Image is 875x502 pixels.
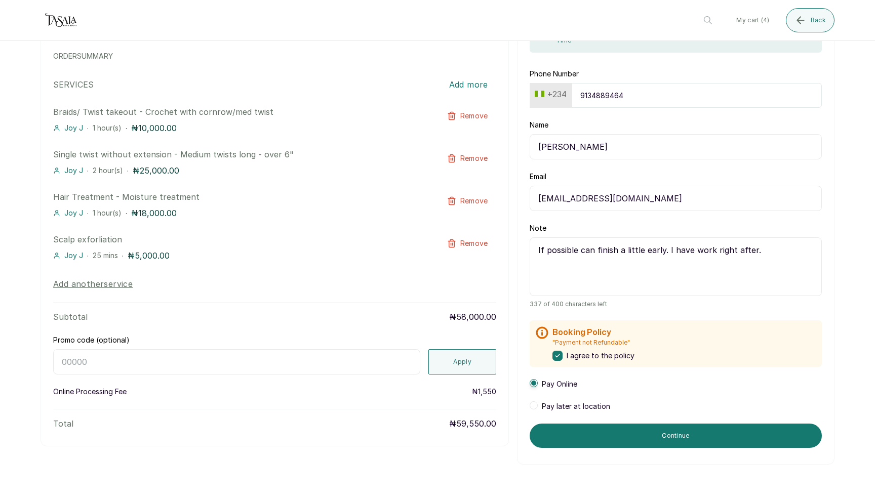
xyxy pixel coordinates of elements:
input: Jane Okon [530,134,822,159]
span: Remove [460,238,488,248]
button: +234 [531,86,571,102]
button: Continue [530,424,822,448]
p: ₦59,550.00 [449,417,496,430]
span: I agree to the policy [567,351,634,361]
button: Remove [439,233,496,254]
span: 2 hour(s) [93,166,123,175]
label: Email [530,172,546,182]
div: · · [53,249,408,262]
span: Joy J [64,250,83,261]
p: Subtotal [53,311,88,323]
span: Joy J [64,208,83,218]
label: Phone Number [530,69,579,79]
input: email@acme.com [530,186,822,211]
span: Joy J [64,165,83,176]
p: ₦10,000.00 [131,122,177,134]
button: Add anotherservice [53,278,133,290]
p: ₦58,000.00 [449,311,496,323]
div: · · [53,207,408,219]
div: · · [53,164,408,177]
span: Back [811,16,826,24]
button: Apply [428,349,496,374]
p: Single twist without extension - Medium twists long - over 6" [53,148,408,160]
span: Pay Online [542,379,577,389]
span: 25 mins [93,251,118,260]
p: SERVICES [53,78,94,91]
p: ORDER SUMMARY [53,51,496,61]
span: Remove [460,153,488,163]
span: Joy J [64,123,83,133]
span: 1 hour(s) [93,123,122,132]
input: 9151930463 [572,83,822,108]
p: ₦5,000.00 [128,249,170,262]
p: "Payment not Refundable" [552,339,634,347]
span: Remove [460,111,488,121]
span: Remove [460,196,488,206]
button: Remove [439,106,496,126]
button: Remove [439,148,496,169]
label: Note [530,223,546,233]
label: Promo code (optional) [53,335,130,345]
p: Hair Treatment - Moisture treatment [53,191,408,203]
p: ₦25,000.00 [133,164,179,177]
p: Total [53,417,73,430]
textarea: If possible can finish a little early. I have work right after. [530,237,822,296]
span: Pay later at location [542,401,610,411]
p: Braids/ Twist takeout - Crochet with cornrow/med twist [53,106,408,118]
input: 00000 [53,349,420,374]
div: · · [53,122,408,134]
p: Online Processing Fee [53,387,127,397]
p: Scalp exforliation [53,233,408,245]
h2: Booking Policy [552,326,634,339]
p: ₦18,000.00 [131,207,177,219]
span: 337 of 400 characters left [530,300,822,308]
span: 1 hour(s) [93,208,122,217]
button: Back [786,8,834,32]
button: My cart (4) [728,8,777,32]
label: Name [530,120,548,130]
p: ₦ [472,387,496,397]
button: Add more [441,73,496,96]
img: business logo [41,10,81,30]
button: Remove [439,191,496,211]
span: 1,550 [478,387,496,396]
